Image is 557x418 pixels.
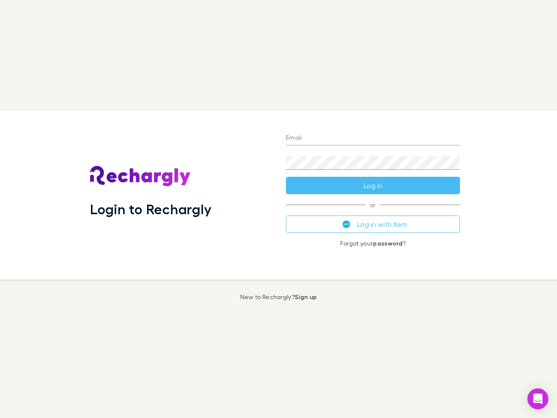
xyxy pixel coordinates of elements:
div: Open Intercom Messenger [527,388,548,409]
img: Xero's logo [342,220,350,228]
button: Log in with Xero [286,216,460,233]
a: password [373,239,403,247]
h1: Login to Rechargly [90,201,211,217]
p: New to Rechargly? [240,293,317,300]
p: Forgot your ? [286,240,460,247]
button: Log in [286,177,460,194]
img: Rechargly's Logo [90,166,191,187]
a: Sign up [295,293,317,300]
